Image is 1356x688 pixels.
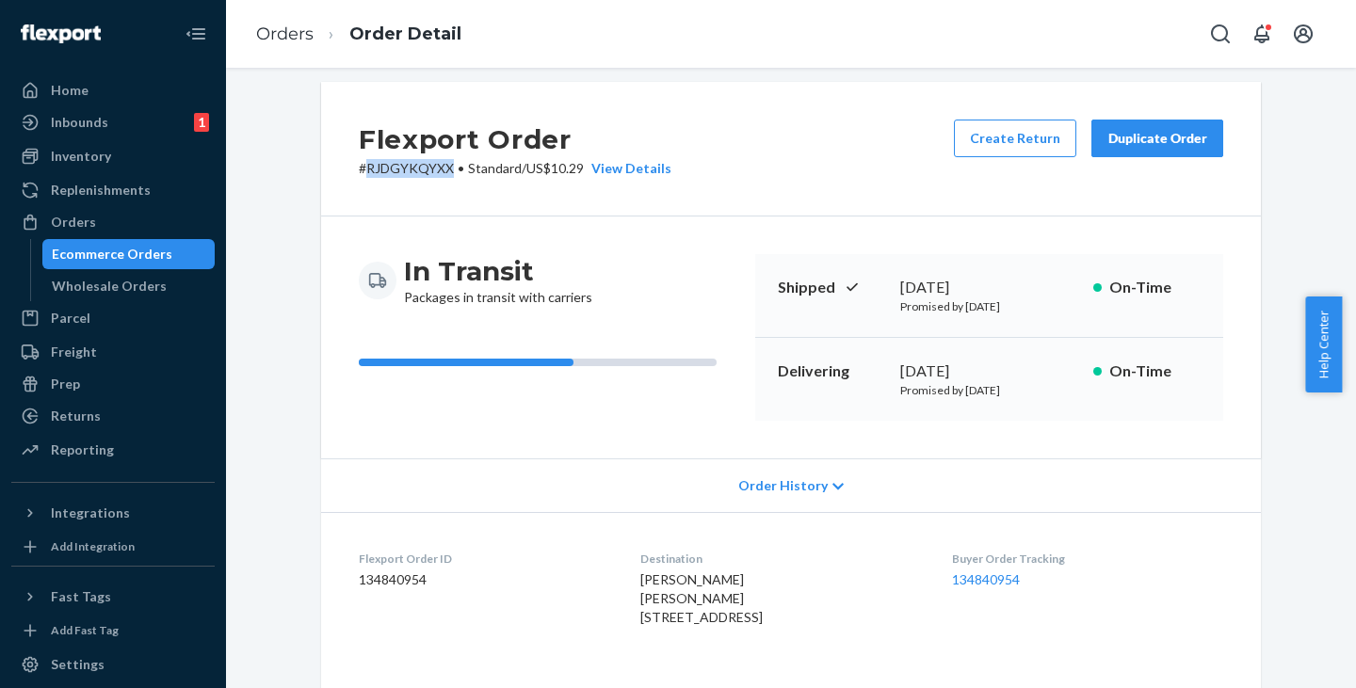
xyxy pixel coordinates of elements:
a: Home [11,75,215,105]
div: Returns [51,407,101,425]
p: Promised by [DATE] [900,382,1078,398]
div: 1 [194,113,209,132]
a: 134840954 [952,571,1020,587]
div: Replenishments [51,181,151,200]
div: Parcel [51,309,90,328]
dt: Flexport Order ID [359,551,610,567]
button: Open account menu [1284,15,1322,53]
p: Promised by [DATE] [900,298,1078,314]
a: Ecommerce Orders [42,239,216,269]
a: Add Integration [11,536,215,558]
ol: breadcrumbs [241,7,476,62]
div: Inventory [51,147,111,166]
div: Freight [51,343,97,361]
a: Parcel [11,303,215,333]
div: Settings [51,655,105,674]
img: Flexport logo [21,24,101,43]
a: Orders [256,24,314,44]
button: Duplicate Order [1091,120,1223,157]
div: [DATE] [900,277,1078,298]
div: Integrations [51,504,130,522]
button: View Details [584,159,671,178]
div: Reporting [51,440,114,459]
a: Inventory [11,141,215,171]
p: # RJDGYKQYXX / US$10.29 [359,159,671,178]
a: Order Detail [349,24,461,44]
p: Delivering [778,360,885,382]
div: Inbounds [51,113,108,132]
div: Prep [51,375,80,393]
span: Standard [468,160,522,176]
div: Fast Tags [51,587,111,606]
button: Open Search Box [1202,15,1239,53]
a: Add Fast Tag [11,619,215,642]
div: [DATE] [900,360,1078,382]
div: Packages in transit with carriers [404,254,592,307]
a: Replenishments [11,175,215,205]
a: Settings [11,649,215,680]
a: Inbounds1 [11,107,215,137]
button: Help Center [1305,296,1342,392]
button: Integrations [11,498,215,528]
div: Wholesale Orders [52,277,167,296]
button: Close Navigation [177,15,215,53]
div: Ecommerce Orders [52,245,172,264]
div: Orders [51,213,96,232]
span: [PERSON_NAME] [PERSON_NAME] [STREET_ADDRESS] [640,571,763,625]
button: Open notifications [1243,15,1281,53]
div: Duplicate Order [1107,129,1207,148]
p: Shipped [778,277,885,298]
a: Freight [11,337,215,367]
a: Returns [11,401,215,431]
dt: Destination [640,551,921,567]
div: Add Fast Tag [51,622,119,638]
div: Add Integration [51,538,135,554]
span: Order History [738,476,828,495]
a: Reporting [11,435,215,465]
a: Orders [11,207,215,237]
a: Wholesale Orders [42,271,216,301]
span: • [458,160,464,176]
p: On-Time [1109,360,1201,382]
button: Create Return [954,120,1076,157]
div: Home [51,81,89,100]
a: Prep [11,369,215,399]
p: On-Time [1109,277,1201,298]
h3: In Transit [404,254,592,288]
button: Fast Tags [11,582,215,612]
dd: 134840954 [359,570,610,589]
dt: Buyer Order Tracking [952,551,1223,567]
h2: Flexport Order [359,120,671,159]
